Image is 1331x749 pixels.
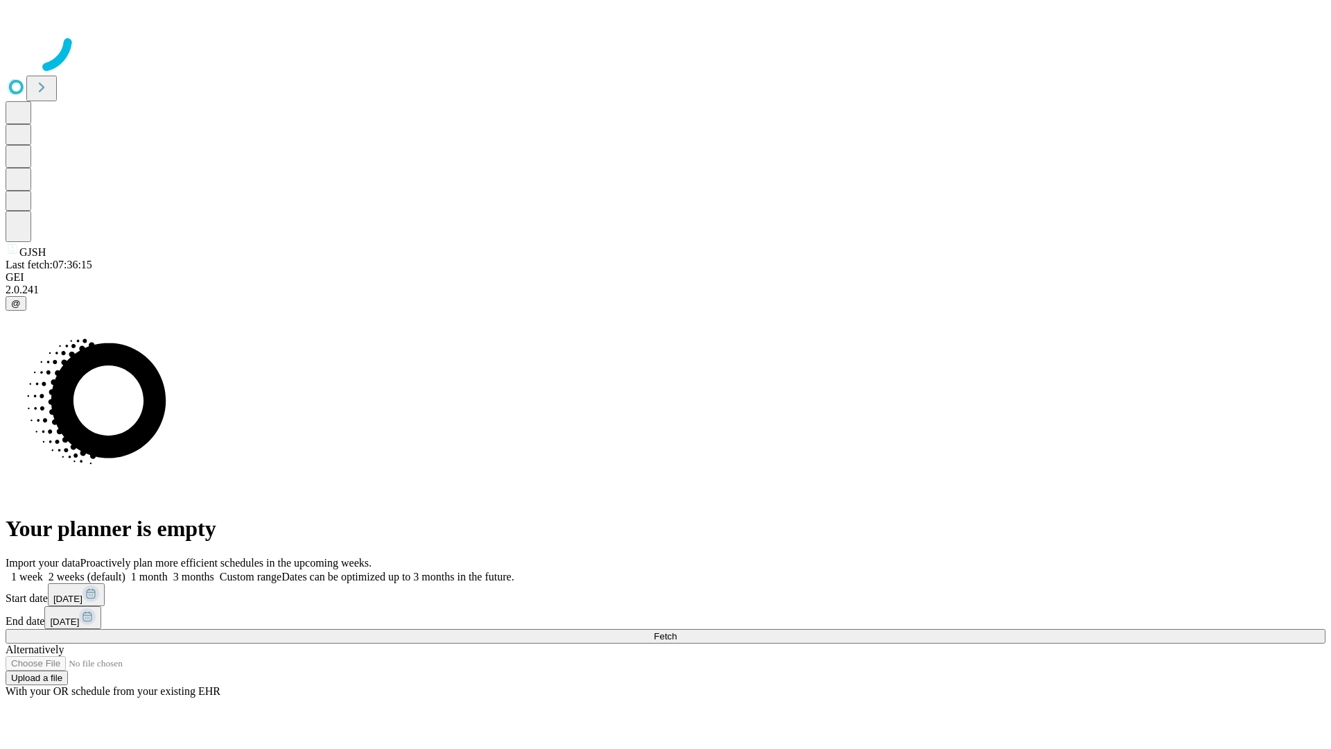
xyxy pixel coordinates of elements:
[19,246,46,258] span: GJSH
[6,516,1325,542] h1: Your planner is empty
[6,271,1325,284] div: GEI
[654,631,677,642] span: Fetch
[6,284,1325,296] div: 2.0.241
[131,571,168,583] span: 1 month
[6,606,1325,629] div: End date
[6,296,26,311] button: @
[6,629,1325,644] button: Fetch
[11,298,21,309] span: @
[44,606,101,629] button: [DATE]
[220,571,281,583] span: Custom range
[6,259,92,270] span: Last fetch: 07:36:15
[173,571,214,583] span: 3 months
[50,617,79,627] span: [DATE]
[49,571,125,583] span: 2 weeks (default)
[6,557,80,569] span: Import your data
[48,583,105,606] button: [DATE]
[53,594,82,604] span: [DATE]
[11,571,43,583] span: 1 week
[6,671,68,685] button: Upload a file
[6,583,1325,606] div: Start date
[6,644,64,655] span: Alternatively
[6,685,220,697] span: With your OR schedule from your existing EHR
[281,571,514,583] span: Dates can be optimized up to 3 months in the future.
[80,557,372,569] span: Proactively plan more efficient schedules in the upcoming weeks.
